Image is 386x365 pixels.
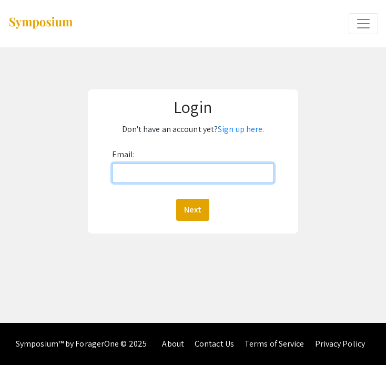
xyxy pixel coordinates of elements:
[92,121,294,138] p: Don't have an account yet?
[349,13,378,34] button: Expand or Collapse Menu
[176,199,209,221] button: Next
[315,338,365,349] a: Privacy Policy
[245,338,304,349] a: Terms of Service
[8,16,74,31] img: Symposium by ForagerOne
[195,338,234,349] a: Contact Us
[218,124,264,135] a: Sign up here.
[8,318,45,357] iframe: Chat
[16,323,147,365] div: Symposium™ by ForagerOne © 2025
[92,97,294,117] h1: Login
[162,338,184,349] a: About
[112,146,135,163] label: Email:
